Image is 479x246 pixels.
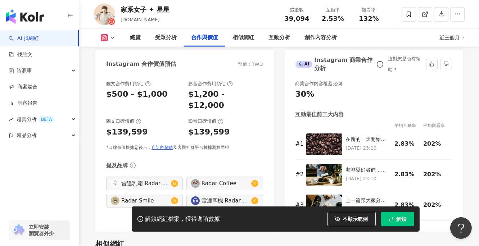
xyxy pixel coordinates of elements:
[155,33,177,42] div: 受眾分析
[29,224,54,237] span: 立即安裝 瀏覽器外掛
[295,140,303,148] div: # 1
[253,181,256,186] span: 7
[106,127,148,138] div: $139,599
[319,6,347,14] div: 互動率
[9,83,37,91] a: 商案媒合
[188,127,230,138] div: $139,599
[295,61,313,68] div: AI
[9,117,14,122] span: rise
[322,15,344,22] span: 2.53%
[251,180,258,187] sup: 7
[38,116,55,123] div: BETA
[251,197,258,204] sup: 7
[284,15,309,22] span: 39,094
[346,205,391,213] p: [DATE] 23:10
[327,212,376,226] button: 不顯示範例
[306,133,342,155] img: 在新的一天開始前，我必須跟你們分享我的秘密武器：雷達手沖咖啡組！這個組合絕對是我每天清晨的救星！🌟
[17,127,37,143] span: 競品分析
[388,54,423,75] div: 這對您是否有幫助？
[171,180,178,187] sup: 6
[253,198,256,203] span: 7
[423,122,452,129] div: 平均觀看率
[9,35,39,42] a: searchAI 找網紅
[106,60,176,68] div: Instagram 合作價值預估
[106,118,141,124] div: 圖文口碑價值
[173,198,176,203] span: 5
[394,140,420,148] div: 2.83%
[94,4,115,25] img: KOL Avatar
[376,60,384,69] span: info-circle
[121,5,170,14] div: 家系女子 ✦ 星星
[295,56,375,72] div: Instagram 商業合作分析
[346,167,391,174] div: 咖啡愛好者們，讓我們一起來探索雷達手沖咖啡的魅力吧！這是一種獨特而迷人的咖啡沖煮方式，讓我們一起揭開它的神秘面紗。
[106,145,263,151] div: *口碑價值根據您後台， 及客觀社群平台數據測算而得
[444,61,449,67] span: dislike
[130,33,141,42] div: 總覽
[145,215,220,223] div: 解鎖網紅檔案，獲得進階數據
[106,89,168,100] div: $500 - $1,000
[295,111,344,118] div: 互動最佳前三大內容
[188,81,233,87] div: 影音合作費用預估
[359,15,379,22] span: 132%
[423,201,448,209] div: 202%
[423,170,448,178] div: 202%
[394,122,423,129] div: 平均互動率
[12,224,26,236] img: chrome extension
[306,195,342,216] img: 上一篇跟大家分享的雷達手沖咖啡，經過我的爭取，廠商決定提供更新的優惠給大家！
[6,9,44,24] img: logo
[17,111,55,127] span: 趨勢分析
[346,175,391,183] p: [DATE] 23:10
[111,179,119,188] img: KOL Avatar
[188,89,263,111] div: $1,200 - $12,000
[295,201,303,209] div: # 3
[171,197,178,204] sup: 5
[106,162,128,169] div: 提及品牌
[394,170,420,178] div: 2.83%
[397,216,407,222] span: 解鎖
[295,81,342,87] div: 商業合作內容覆蓋比例
[268,33,290,42] div: 互動分析
[346,197,391,204] div: 上一篇跟大家分享的雷達手沖咖啡，經過我的爭取，廠商決定提供更新的優惠給大家！
[191,33,218,42] div: 合作與價值
[17,63,32,79] span: 資源庫
[439,32,465,44] div: 近三個月
[121,17,160,22] span: [DOMAIN_NAME]
[295,89,315,100] div: 30%
[202,179,249,187] div: Radar Coffee
[9,220,70,240] a: chrome extension立即安裝 瀏覽器外掛
[152,145,173,150] a: 自訂的價值
[202,197,249,205] div: 雷達耳機 Radar Tech
[295,170,303,178] div: # 2
[191,196,200,205] img: KOL Avatar
[188,118,223,124] div: 影音口碑價值
[306,164,342,186] img: 咖啡愛好者們，讓我們一起來探索雷達手沖咖啡的魅力吧！這是一種獨特而迷人的咖啡沖煮方式，讓我們一起揭開它的神秘面紗。
[173,181,176,186] span: 6
[389,217,394,222] span: lock
[429,61,434,67] span: like
[232,33,254,42] div: 相似網紅
[343,216,368,222] span: 不顯示範例
[304,33,337,42] div: 創作內容分析
[129,161,137,169] span: info-circle
[346,136,391,143] div: 在新的一天開始前，我必須跟你們分享我的秘密武器：雷達手沖咖啡組！這個組合絕對是我每天清晨的救星！🌟
[121,197,169,205] div: Radar Smile
[111,196,119,205] img: KOL Avatar
[283,6,311,14] div: 追蹤數
[381,212,414,226] button: 解鎖
[346,144,391,152] p: [DATE] 23:10
[238,61,263,68] div: 幣值：TWD
[121,179,169,187] div: 雷達乳霜 Radar Face
[355,6,383,14] div: 觀看率
[191,179,200,188] img: KOL Avatar
[9,100,37,107] a: 洞察報告
[9,51,32,58] a: 找貼文
[106,81,151,87] div: 圖文合作費用預估
[423,140,448,148] div: 202%
[394,201,420,209] div: 2.83%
